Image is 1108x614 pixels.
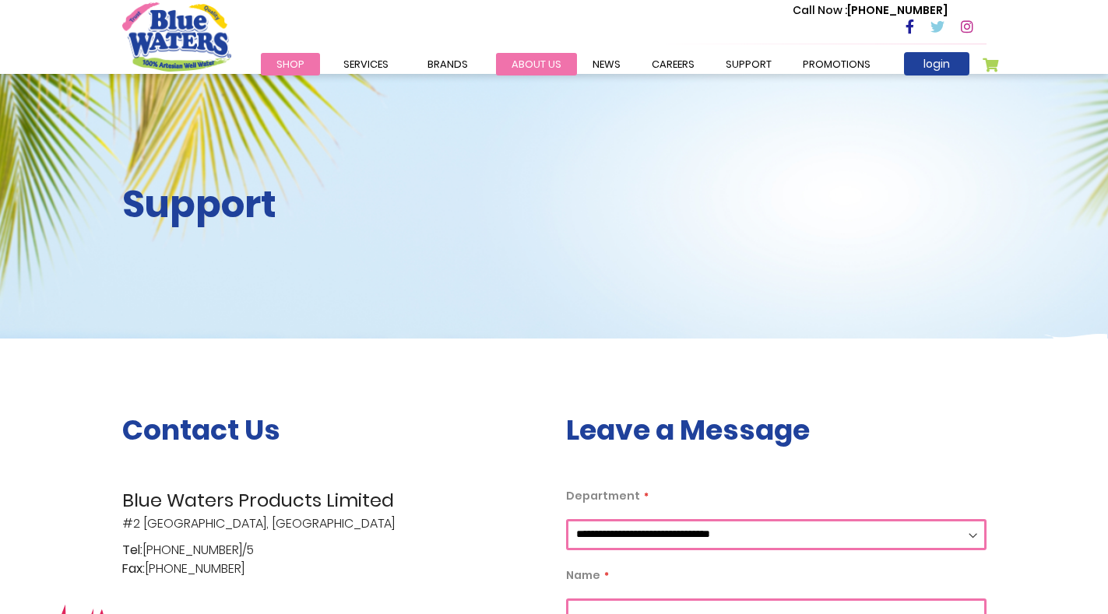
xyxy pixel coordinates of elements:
span: Fax: [122,560,145,578]
span: Blue Waters Products Limited [122,486,543,514]
a: about us [496,53,577,75]
span: Shop [276,57,304,72]
h3: Leave a Message [566,413,987,447]
h3: Contact Us [122,413,543,447]
span: Department [566,488,640,503]
span: Call Now : [793,2,847,18]
span: Name [566,567,600,583]
a: login [904,52,969,75]
h2: Support [122,182,543,227]
span: Services [343,57,389,72]
span: Tel: [122,541,142,560]
span: Brands [427,57,468,72]
a: support [710,53,787,75]
a: careers [636,53,710,75]
a: Promotions [787,53,886,75]
p: [PHONE_NUMBER]/5 [PHONE_NUMBER] [122,541,543,578]
a: store logo [122,2,231,71]
p: [PHONE_NUMBER] [793,2,948,19]
a: News [577,53,636,75]
p: #2 [GEOGRAPHIC_DATA], [GEOGRAPHIC_DATA] [122,486,543,533]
